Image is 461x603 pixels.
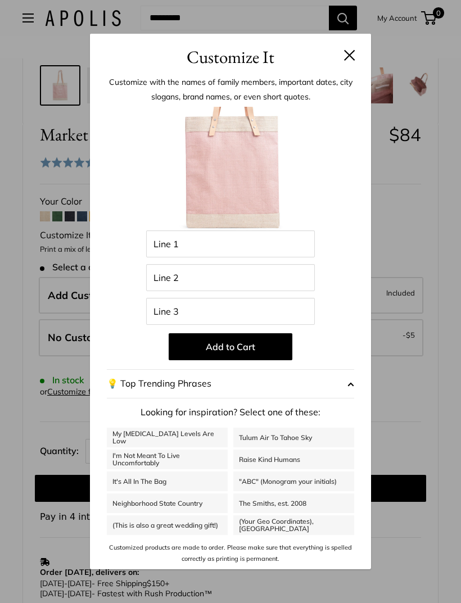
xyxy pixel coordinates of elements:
[107,44,354,70] h3: Customize It
[107,369,354,398] button: 💡 Top Trending Phrases
[233,450,354,469] a: Raise Kind Humans
[107,471,228,491] a: It's All In The Bag
[107,515,228,535] a: (This is also a great wedding gift!)
[107,542,354,565] p: Customized products are made to order. Please make sure that everything is spelled correctly as p...
[233,493,354,513] a: The Smiths, est. 2008
[169,107,292,230] img: 1_blush_034_cust.jpg
[233,428,354,447] a: Tulum Air To Tahoe Sky
[107,428,228,447] a: My [MEDICAL_DATA] Levels Are Low
[107,404,354,421] p: Looking for inspiration? Select one of these:
[169,333,292,360] button: Add to Cart
[233,471,354,491] a: "ABC" (Monogram your initials)
[233,515,354,535] a: (Your Geo Coordinates), [GEOGRAPHIC_DATA]
[107,450,228,469] a: I'm Not Meant To Live Uncomfortably
[107,493,228,513] a: Neighborhood State Country
[107,75,354,104] p: Customize with the names of family members, important dates, city slogans, brand names, or even s...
